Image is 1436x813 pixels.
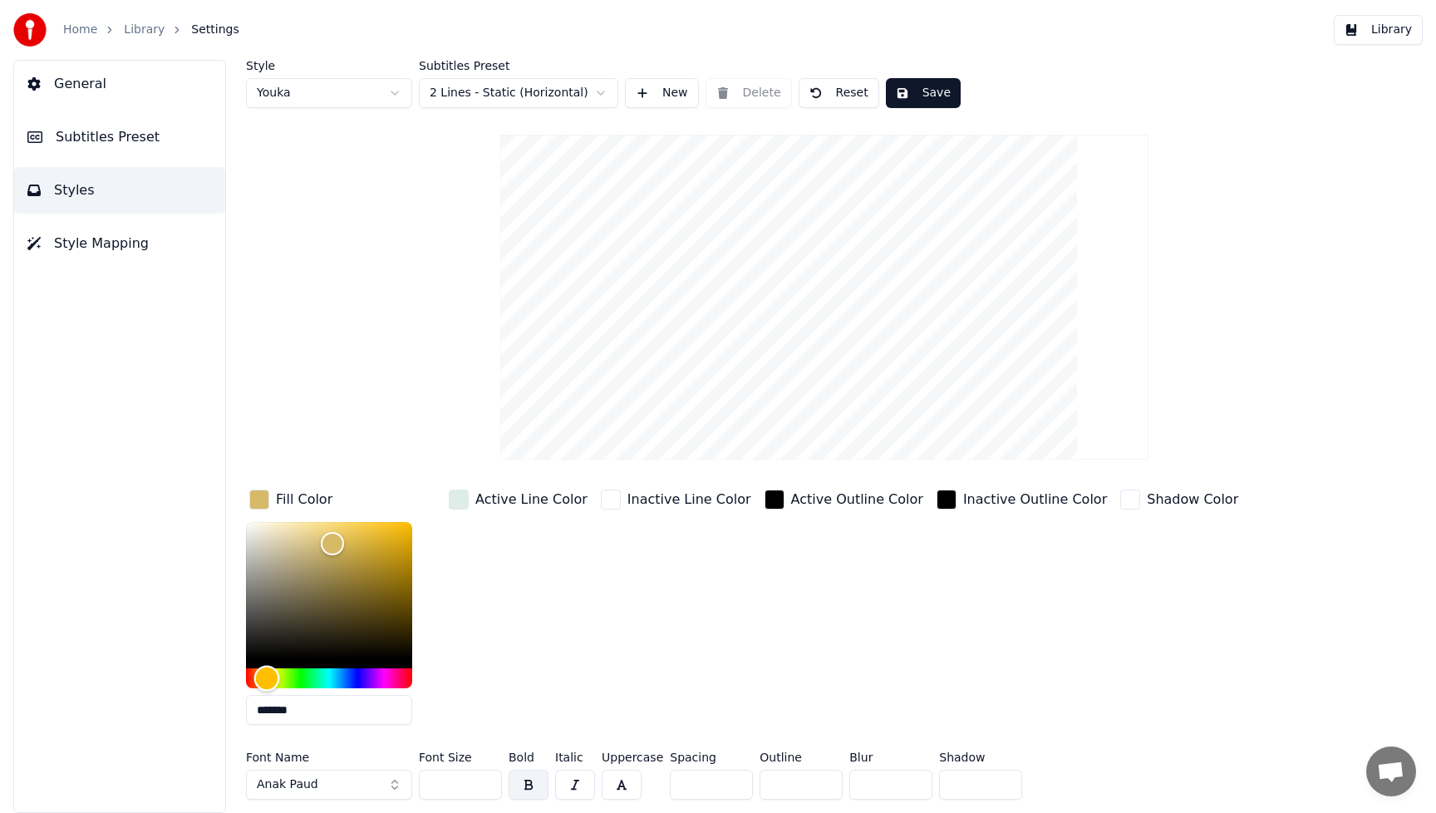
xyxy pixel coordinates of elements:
div: Shadow Color [1147,490,1238,510]
span: Subtitles Preset [56,127,160,147]
span: General [54,74,106,94]
div: Inactive Line Color [627,490,751,510]
button: Fill Color [246,486,336,513]
button: Styles [14,167,225,214]
button: General [14,61,225,107]
button: New [625,78,699,108]
span: Settings [191,22,239,38]
label: Shadow [939,751,1022,763]
button: Subtitles Preset [14,114,225,160]
a: Home [63,22,97,38]
span: Anak Paud [257,776,318,793]
button: Library [1334,15,1423,45]
nav: breadcrumb [63,22,239,38]
label: Spacing [670,751,753,763]
label: Italic [555,751,595,763]
div: Fill Color [276,490,332,510]
label: Font Size [419,751,502,763]
div: Inactive Outline Color [963,490,1107,510]
button: Active Outline Color [761,486,927,513]
a: Open chat [1366,746,1416,796]
div: Color [246,522,412,658]
div: Active Line Color [475,490,588,510]
div: Hue [246,668,412,688]
button: Active Line Color [445,486,591,513]
label: Uppercase [602,751,663,763]
label: Blur [849,751,932,763]
span: Style Mapping [54,234,149,254]
img: youka [13,13,47,47]
button: Inactive Outline Color [933,486,1110,513]
div: Active Outline Color [791,490,923,510]
label: Style [246,60,412,71]
button: Save [886,78,961,108]
span: Styles [54,180,95,200]
button: Inactive Line Color [598,486,755,513]
label: Font Name [246,751,412,763]
button: Reset [799,78,879,108]
a: Library [124,22,165,38]
button: Style Mapping [14,220,225,267]
label: Subtitles Preset [419,60,618,71]
button: Shadow Color [1117,486,1242,513]
label: Outline [760,751,843,763]
label: Bold [509,751,548,763]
